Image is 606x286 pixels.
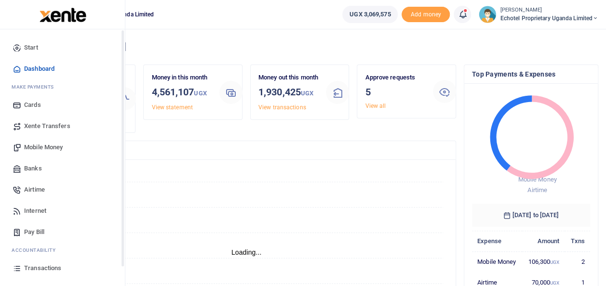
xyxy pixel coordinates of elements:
img: logo-large [40,8,86,22]
a: View all [365,103,386,109]
td: 2 [565,251,590,272]
a: Internet [8,200,117,221]
li: Ac [8,243,117,258]
span: Start [24,43,38,52]
span: Xente Transfers [24,121,70,131]
a: Dashboard [8,58,117,79]
h3: 4,561,107 [151,85,212,101]
a: View statement [151,104,192,111]
a: Pay Bill [8,221,117,243]
span: Airtime [24,185,45,195]
a: Start [8,37,117,58]
th: Txns [565,231,590,251]
a: Banks [8,158,117,179]
h3: 1,930,425 [258,85,319,101]
li: Wallet ballance [338,6,402,23]
li: M [8,79,117,94]
small: UGX [550,280,559,286]
span: Dashboard [24,64,54,74]
td: 106,300 [522,251,565,272]
th: Expense [472,231,522,251]
h6: [DATE] to [DATE] [472,204,590,227]
span: ake Payments [16,83,54,91]
span: Cards [24,100,41,110]
th: Amount [522,231,565,251]
span: Transactions [24,263,61,273]
a: logo-small logo-large logo-large [39,11,86,18]
p: Approve requests [365,73,425,83]
small: UGX [550,260,559,265]
span: Banks [24,164,42,173]
small: UGX [194,90,206,97]
span: UGX 3,069,575 [350,10,391,19]
p: Money out this month [258,73,319,83]
h4: Top Payments & Expenses [472,69,590,79]
h3: 5 [365,85,425,99]
span: Mobile Money [24,143,63,152]
img: profile-user [479,6,496,23]
a: View transactions [258,104,306,111]
a: Cards [8,94,117,116]
h4: Hello [PERSON_NAME] [37,41,598,52]
span: Mobile Money [518,176,556,183]
a: Airtime [8,179,117,200]
span: Add money [402,7,450,23]
td: Mobile Money [472,251,522,272]
a: Mobile Money [8,137,117,158]
small: [PERSON_NAME] [500,6,598,14]
a: Transactions [8,258,117,279]
a: profile-user [PERSON_NAME] Echotel Proprietary Uganda Limited [479,6,598,23]
a: UGX 3,069,575 [342,6,398,23]
text: Loading... [231,248,262,256]
h4: Transactions Overview [45,145,448,156]
span: countability [19,247,55,254]
small: UGX [301,90,313,97]
span: Echotel Proprietary Uganda Limited [500,14,598,23]
span: Airtime [527,186,547,194]
a: Add money [402,10,450,17]
span: Pay Bill [24,227,44,237]
span: Internet [24,206,46,216]
p: Money in this month [151,73,212,83]
a: Xente Transfers [8,116,117,137]
li: Toup your wallet [402,7,450,23]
